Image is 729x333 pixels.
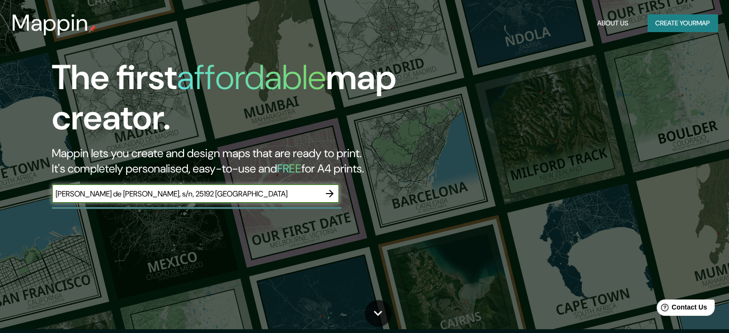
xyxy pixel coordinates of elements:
[648,14,717,32] button: Create yourmap
[593,14,632,32] button: About Us
[52,188,320,199] input: Choose your favourite place
[52,146,417,176] h2: Mappin lets you create and design maps that are ready to print. It's completely personalised, eas...
[177,55,326,100] h1: affordable
[277,161,301,176] h5: FREE
[89,25,96,33] img: mappin-pin
[12,10,89,36] h3: Mappin
[52,57,417,146] h1: The first map creator.
[644,296,718,322] iframe: Help widget launcher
